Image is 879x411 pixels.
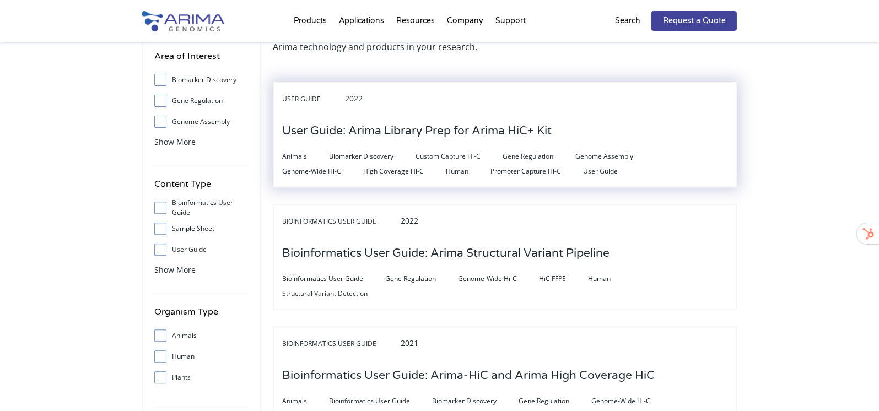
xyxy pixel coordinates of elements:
[142,11,224,31] img: Arima-Genomics-logo
[614,14,640,28] p: Search
[432,394,519,408] span: Biomarker Discovery
[329,394,432,408] span: Bioinformatics User Guide
[282,394,329,408] span: Animals
[446,165,490,178] span: Human
[401,338,418,348] span: 2021
[154,72,249,88] label: Biomarker Discovery
[154,264,196,275] span: Show More
[154,93,249,109] label: Gene Regulation
[282,370,655,382] a: Bioinformatics User Guide: Arima-HiC and Arima High Coverage HiC
[282,150,329,163] span: Animals
[416,150,503,163] span: Custom Capture Hi-C
[282,125,552,137] a: User Guide: Arima Library Prep for Arima HiC+ Kit
[519,394,591,408] span: Gene Regulation
[154,177,249,199] h4: Content Type
[282,272,385,285] span: Bioinformatics User Guide
[154,137,196,147] span: Show More
[282,337,398,350] span: Bioinformatics User Guide
[282,359,655,393] h3: Bioinformatics User Guide: Arima-HiC and Arima High Coverage HiC
[154,199,249,216] label: Bioinformatics User Guide
[154,305,249,327] h4: Organism Type
[154,113,249,130] label: Genome Assembly
[583,165,640,178] span: User Guide
[385,272,458,285] span: Gene Regulation
[154,348,249,365] label: Human
[503,150,575,163] span: Gene Regulation
[575,150,655,163] span: Genome Assembly
[154,369,249,386] label: Plants
[345,93,363,104] span: 2022
[282,236,610,271] h3: Bioinformatics User Guide: Arima Structural Variant Pipeline
[588,272,633,285] span: Human
[154,49,249,72] h4: Area of Interest
[282,165,363,178] span: Genome-Wide Hi-C
[282,114,552,148] h3: User Guide: Arima Library Prep for Arima HiC+ Kit
[458,272,539,285] span: Genome-Wide Hi-C
[490,165,583,178] span: Promoter Capture Hi-C
[154,241,249,258] label: User Guide
[282,287,390,300] span: Structural Variant Detection
[363,165,446,178] span: High Coverage Hi-C
[539,272,588,285] span: HiC FFPE
[591,394,672,408] span: Genome-Wide Hi-C
[154,220,249,237] label: Sample Sheet
[154,327,249,344] label: Animals
[651,11,737,31] a: Request a Quote
[282,93,343,106] span: User Guide
[401,215,418,226] span: 2022
[329,150,416,163] span: Biomarker Discovery
[282,247,610,259] a: Bioinformatics User Guide: Arima Structural Variant Pipeline
[282,215,398,228] span: Bioinformatics User Guide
